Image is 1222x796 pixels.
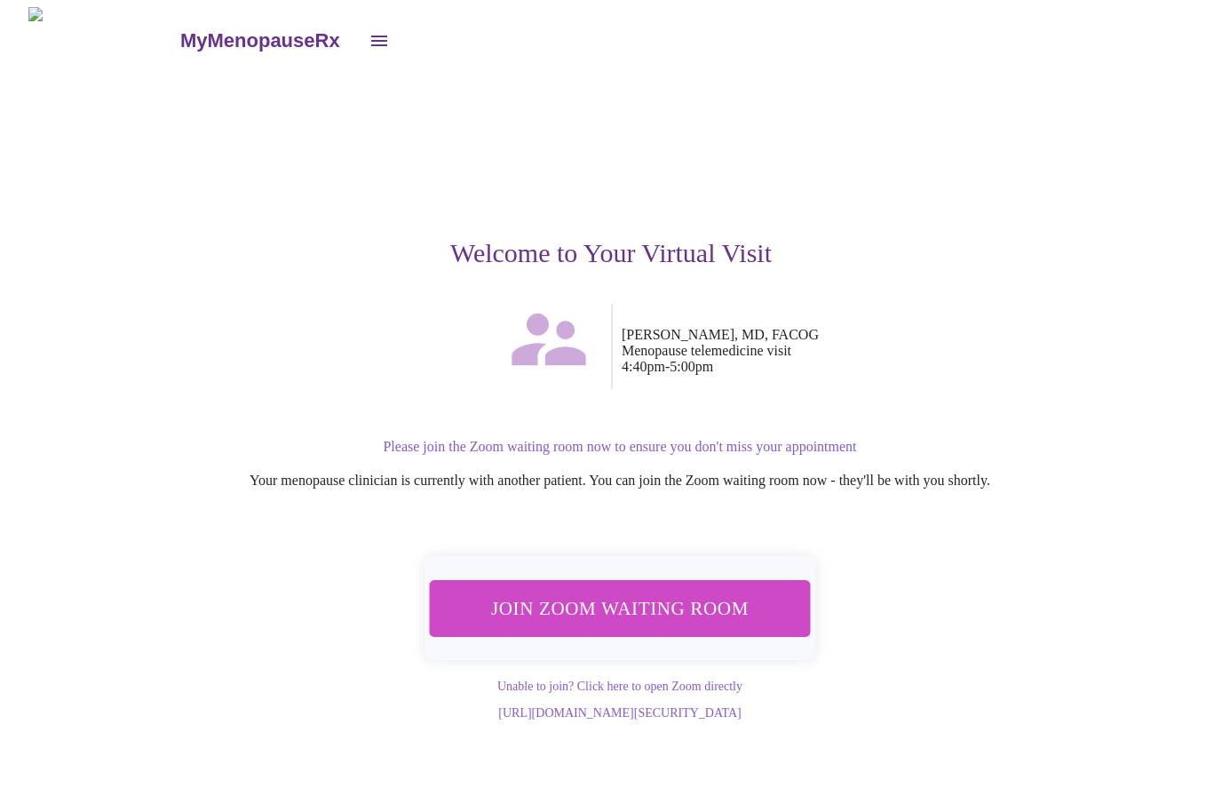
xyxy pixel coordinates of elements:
[178,10,357,72] a: MyMenopauseRx
[622,327,1158,375] p: [PERSON_NAME], MD, FACOG Menopause telemedicine visit 4:40pm - 5:00pm
[180,29,340,52] h3: MyMenopauseRx
[82,473,1158,489] p: Your menopause clinician is currently with another patient. You can join the Zoom waiting room no...
[358,20,401,62] button: open drawer
[82,439,1158,455] p: Please join the Zoom waiting room now to ensure you don't miss your appointment
[497,680,742,693] a: Unable to join? Click here to open Zoom directly
[498,706,741,720] a: [URL][DOMAIN_NAME][SECURITY_DATA]
[28,7,178,74] img: MyMenopauseRx Logo
[64,238,1158,268] h3: Welcome to Your Virtual Visit
[444,591,795,625] span: Join Zoom Waiting Room
[420,578,820,638] button: Join Zoom Waiting Room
